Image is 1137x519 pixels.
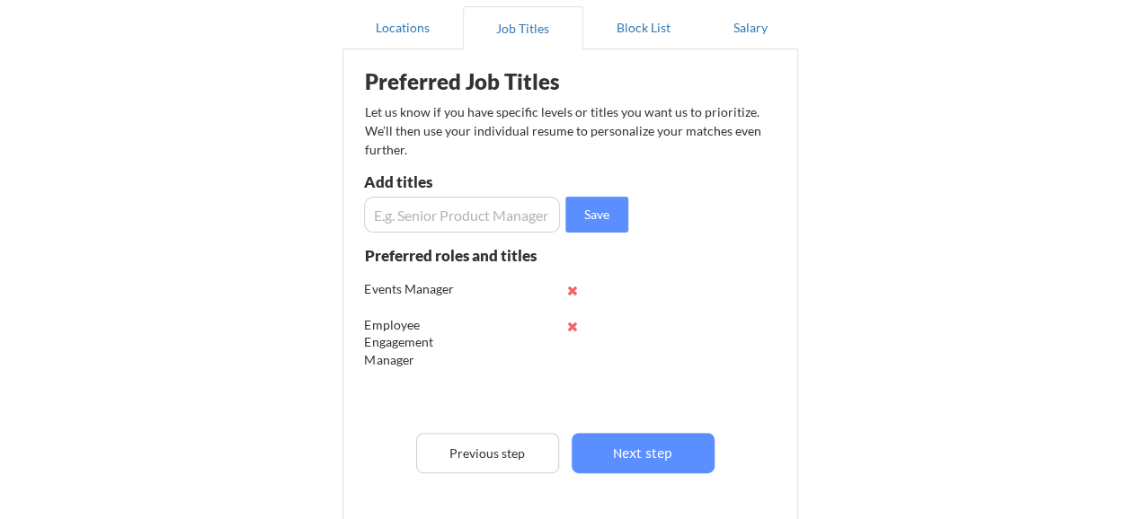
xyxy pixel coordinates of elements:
button: Save [565,197,628,233]
button: Next step [572,433,715,473]
div: Employee Engagement Manager [365,316,483,369]
div: Preferred roles and titles [365,248,560,263]
button: Locations [342,6,463,49]
button: Previous step [416,433,559,473]
div: Preferred Job Titles [365,71,592,92]
input: E.g. Senior Product Manager [364,197,561,233]
div: Let us know if you have specific levels or titles you want us to prioritize. We’ll then use your ... [365,102,764,159]
button: Block List [583,6,704,49]
button: Salary [704,6,798,49]
div: Events Manager [365,280,483,298]
button: Job Titles [463,6,583,49]
div: Add titles [364,174,555,189]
